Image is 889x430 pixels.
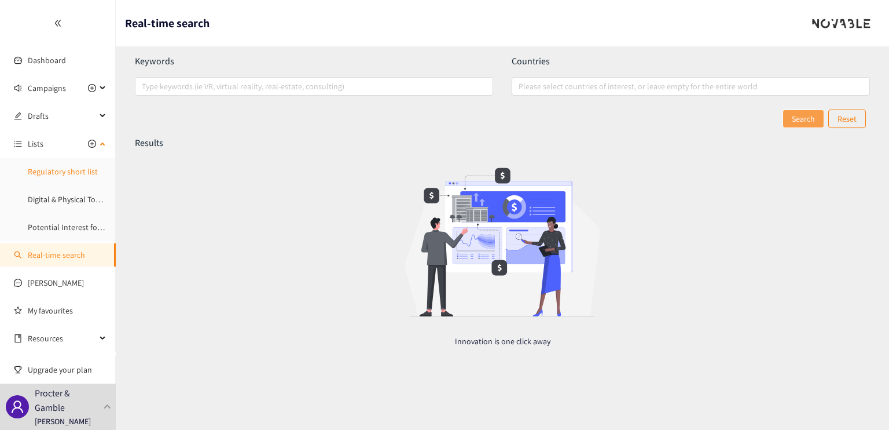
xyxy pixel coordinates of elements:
p: Countries [512,55,870,68]
span: Resources [28,327,96,350]
a: My favourites [28,299,106,322]
p: [PERSON_NAME] [35,415,91,428]
a: Real-time search [28,250,85,260]
p: Procter & Gamble [35,386,99,415]
p: Keywords [135,55,493,68]
span: plus-circle [88,84,96,92]
p: Results [135,137,163,150]
a: Potential Interest for other briefs [28,222,142,232]
a: Digital & Physical Touches Tracking Companies [28,194,186,205]
span: edit [14,112,22,120]
span: Innovation is one click away [135,335,869,348]
button: Search [783,110,824,128]
iframe: Chat Widget [831,374,889,430]
a: Regulatory short list [28,166,98,177]
input: Type keywords (ie VR, virtual reality, real-estate, consulting) [142,79,144,93]
span: Lists [28,132,43,155]
a: [PERSON_NAME] [28,278,84,288]
span: user [10,400,24,414]
span: Drafts [28,104,96,127]
span: sound [14,84,22,92]
span: book [14,334,22,342]
a: Dashboard [28,55,66,65]
span: plus-circle [88,140,96,148]
span: trophy [14,366,22,374]
p: Reset [837,112,857,125]
span: Upgrade your plan [28,358,106,381]
span: unordered-list [14,140,22,148]
button: Reset [828,110,866,128]
span: double-left [54,19,62,27]
span: Campaigns [28,76,66,100]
